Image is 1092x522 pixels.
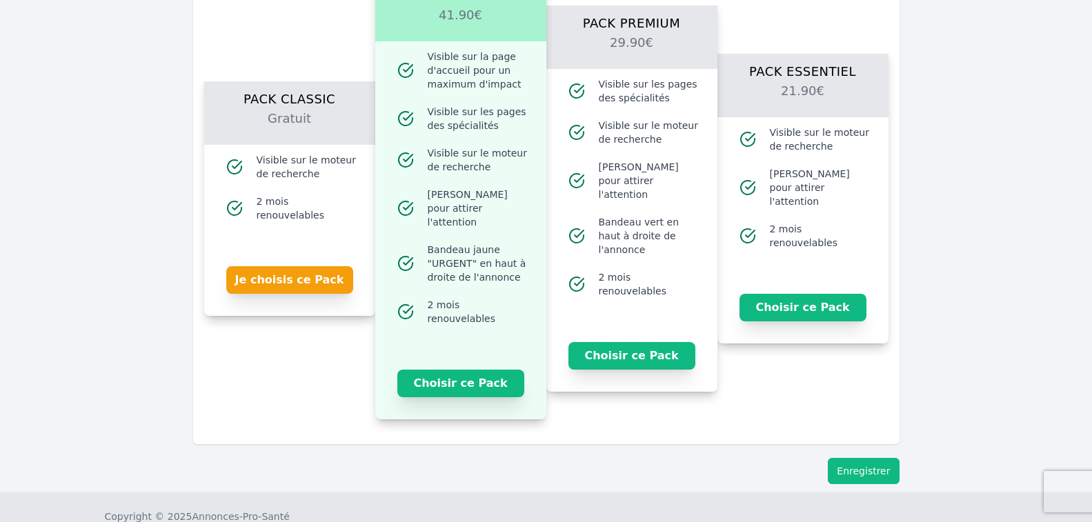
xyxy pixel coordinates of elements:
[770,222,872,250] span: 2 mois renouvelables
[734,81,872,117] h2: 21.90€
[428,146,530,174] span: Visible sur le moteur de recherche
[599,77,701,105] span: Visible sur les pages des spécialités
[428,188,530,229] span: [PERSON_NAME] pour attirer l'attention
[599,160,701,201] span: [PERSON_NAME] pour attirer l'attention
[428,243,530,284] span: Bandeau jaune "URGENT" en haut à droite de l'annonce
[257,194,359,222] span: 2 mois renouvelables
[568,342,695,370] button: Choisir ce Pack
[221,81,359,109] h1: Pack Classic
[226,266,353,294] button: Je choisis ce Pack
[428,50,530,91] span: Visible sur la page d'accueil pour un maximum d'impact
[563,33,701,69] h2: 29.90€
[397,370,524,397] button: Choisir ce Pack
[739,294,866,321] button: Choisir ce Pack
[734,54,872,81] h1: Pack Essentiel
[599,215,701,257] span: Bandeau vert en haut à droite de l'annonce
[770,126,872,153] span: Visible sur le moteur de recherche
[428,298,530,325] span: 2 mois renouvelables
[770,167,872,208] span: [PERSON_NAME] pour attirer l'attention
[563,6,701,33] h1: Pack Premium
[828,458,899,484] button: Enregistrer
[221,109,359,145] h2: Gratuit
[428,105,530,132] span: Visible sur les pages des spécialités
[392,6,530,41] h2: 41.90€
[257,153,359,181] span: Visible sur le moteur de recherche
[599,270,701,298] span: 2 mois renouvelables
[599,119,701,146] span: Visible sur le moteur de recherche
